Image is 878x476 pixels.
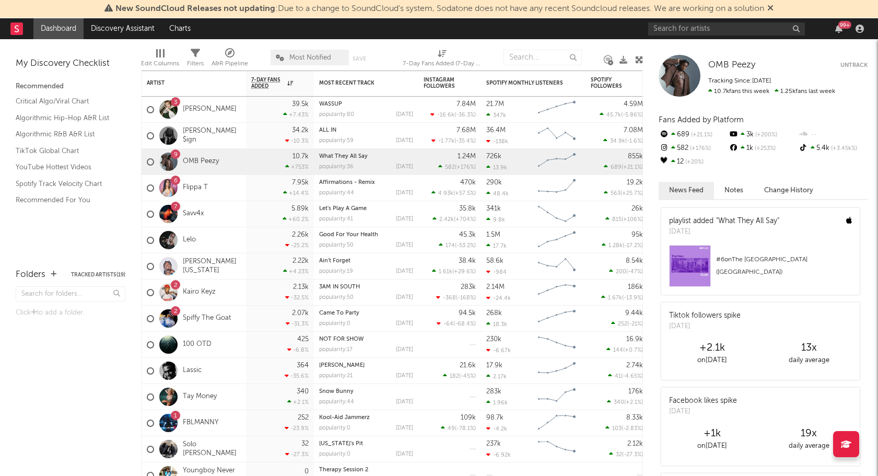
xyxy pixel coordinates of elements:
span: +176 % [688,146,711,152]
span: +21.1 % [689,132,712,138]
div: ( ) [430,111,476,118]
div: -138k [486,138,508,145]
span: -47 % [628,269,641,275]
div: A&R Pipeline [212,57,248,70]
div: Affirmations - Remix [319,180,413,185]
input: Search for artists [648,22,805,36]
div: +2.1k [664,342,760,354]
div: -10.3 % [285,137,309,144]
div: Filters [187,44,204,75]
a: #6onThe [GEOGRAPHIC_DATA] ([GEOGRAPHIC_DATA]) [661,245,860,295]
div: +60.2 % [283,216,309,223]
span: +0.7 % [625,347,641,353]
div: 726k [486,153,501,160]
span: -168 % [458,295,474,301]
span: 200 [616,269,626,275]
div: ALL IN [319,127,413,133]
div: [DATE] [396,138,413,144]
span: 582 [445,165,455,170]
div: 10.7k [292,153,309,160]
div: [DATE] [669,407,737,417]
div: 176k [628,388,643,395]
span: OMB Peezy [708,61,755,69]
div: ( ) [605,216,643,223]
span: 45.7k [606,112,621,118]
div: 252 [298,414,309,421]
a: 3AM IN SOUTH [319,284,360,290]
a: YouTube Hottest Videos [16,161,115,173]
a: Let's Play A Game [319,206,367,212]
div: daily average [760,354,857,367]
div: Most Recent Track [319,80,397,86]
div: ( ) [611,320,643,327]
div: 2.07k [292,310,309,317]
div: -25.2 % [285,242,309,249]
div: popularity: 59 [319,138,354,144]
div: 7.68M [456,127,476,134]
div: WASSUP [319,101,413,107]
span: 1.61k [439,269,452,275]
span: +20 % [684,159,704,165]
div: +2.1 % [287,399,309,405]
div: Filters [187,57,204,70]
a: Came To Party [319,310,359,316]
div: ( ) [609,268,643,275]
input: Search... [504,50,582,65]
div: 26k [631,205,643,212]
div: [DATE] [669,321,741,332]
div: +4.23 % [283,268,309,275]
div: [DATE] [396,399,413,405]
div: popularity: 41 [319,216,353,222]
span: -5.86 % [623,112,641,118]
div: Good For Your Health [319,232,413,238]
div: Spotify Followers [591,77,627,89]
div: 58.6k [486,258,504,264]
svg: Chart title [533,175,580,201]
a: OMB Peezy [183,157,219,166]
span: : Due to a change to SoundCloud's system, Sodatone does not have any recent Soundcloud releases. ... [115,5,764,13]
div: +753 % [285,164,309,170]
span: -16.6k [437,112,454,118]
span: Dismiss [767,5,774,13]
div: 13.9k [486,164,507,171]
div: Edit Columns [141,44,179,75]
div: popularity: 36 [319,164,354,170]
div: ( ) [438,164,476,170]
div: # 6 on The [GEOGRAPHIC_DATA] ([GEOGRAPHIC_DATA]) [716,253,852,278]
button: 99+ [835,25,842,33]
svg: Chart title [533,306,580,332]
div: 186k [628,284,643,291]
span: +21.1 % [623,165,641,170]
div: 2.14M [486,284,505,291]
span: -368 [443,295,456,301]
div: My Discovery Checklist [16,57,125,70]
a: Tay Money [183,392,217,401]
div: 7.84M [456,101,476,108]
div: 1.24M [458,153,476,160]
a: [PERSON_NAME] [319,363,365,368]
span: -21 % [629,321,641,327]
div: popularity: 50 [319,242,354,248]
a: Algorithmic R&B A&R List [16,129,115,140]
div: -6.67k [486,347,511,354]
div: ( ) [605,425,643,432]
div: 7.95k [292,179,309,186]
span: -17.2 % [624,243,641,249]
input: Search for folders... [16,286,125,301]
div: Instagram Followers [424,77,460,89]
div: ( ) [431,137,476,144]
a: NOT FOR SHOW [319,336,364,342]
svg: Chart title [533,123,580,149]
span: -68.4 % [455,321,474,327]
a: Recommended For You [16,194,115,206]
div: ( ) [431,190,476,196]
div: 7-Day Fans Added (7-Day Fans Added) [403,44,481,75]
svg: Chart title [533,410,580,436]
div: 9.8k [486,216,505,223]
a: What They All Say [319,154,368,159]
div: 8.33k [626,414,643,421]
div: 18.3k [486,321,507,328]
a: Algorithmic Hip-Hop A&R List [16,112,115,124]
span: 1.67k [608,295,622,301]
span: 144 [613,347,623,353]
